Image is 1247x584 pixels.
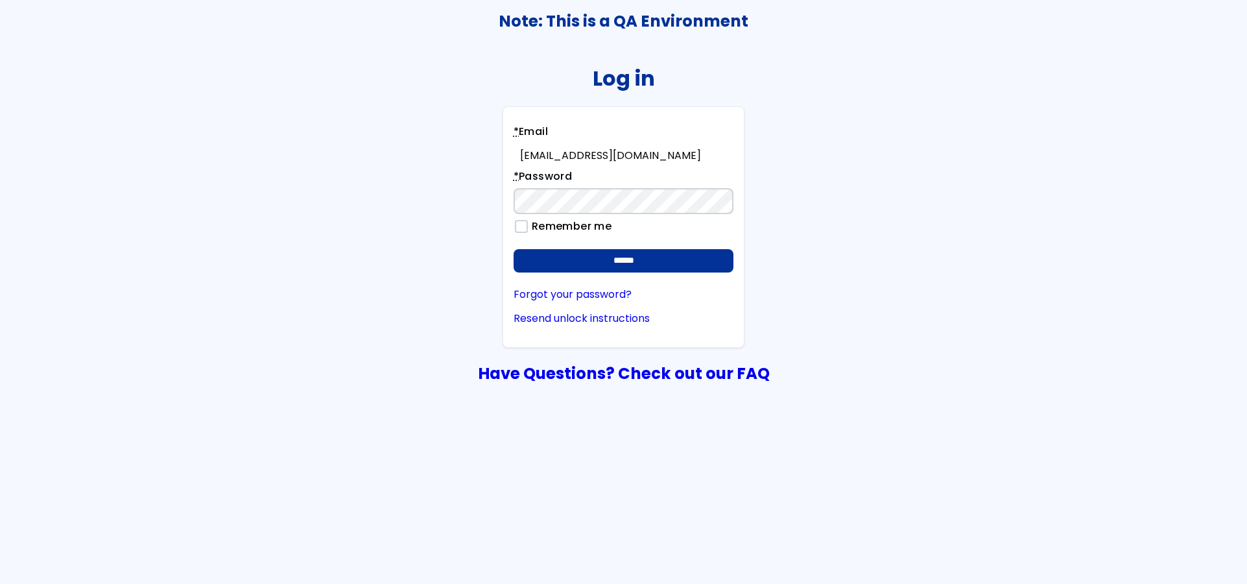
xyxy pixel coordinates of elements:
a: Resend unlock instructions [514,313,734,324]
label: Email [514,124,548,143]
h2: Log in [593,66,655,90]
a: Have Questions? Check out our FAQ [478,362,770,385]
abbr: required [514,169,519,184]
label: Remember me [525,221,612,232]
a: Forgot your password? [514,289,734,300]
div: [EMAIL_ADDRESS][DOMAIN_NAME] [520,150,734,162]
label: Password [514,169,573,188]
h3: Note: This is a QA Environment [1,12,1246,30]
abbr: required [514,124,519,139]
